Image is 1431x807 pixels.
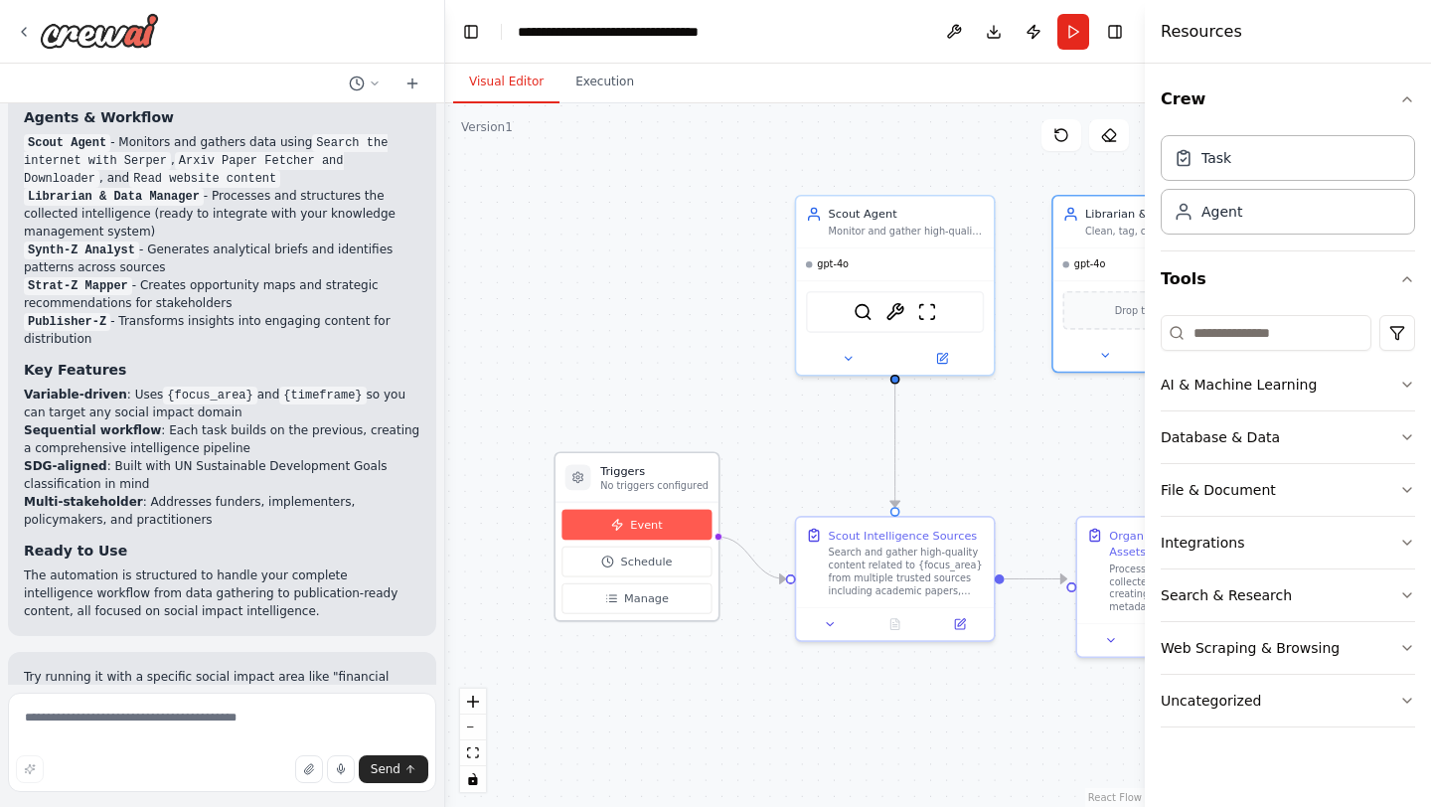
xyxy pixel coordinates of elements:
[554,451,719,621] div: TriggersNo triggers configuredEventScheduleManage
[24,668,420,722] p: Try running it with a specific social impact area like "financial inclusion" or "climate adaptati...
[295,755,323,783] button: Upload files
[24,543,127,559] strong: Ready to Use
[24,362,126,378] strong: Key Features
[24,187,420,241] p: - Processes and structures the collected intelligence (ready to integrate with your knowledge man...
[460,689,486,792] div: React Flow controls
[397,72,428,95] button: Start a new chat
[1075,516,1276,658] div: Organize Knowledge AssetsProcess and structure the collected intelligence by creating comprehensi...
[24,386,420,421] li: : Uses and so you can target any social impact domain
[1161,638,1340,658] div: Web Scraping & Browsing
[829,527,978,543] div: Scout Intelligence Sources
[716,529,785,587] g: Edge from triggers to d457e692-b50f-42dd-beed-60b91bbec4e9
[24,495,143,509] strong: Multi-stakeholder
[1161,359,1415,410] button: AI & Machine Learning
[1161,411,1415,463] button: Database & Data
[1161,622,1415,674] button: Web Scraping & Browsing
[561,547,712,577] button: Schedule
[1161,20,1242,44] h4: Resources
[24,242,139,259] code: Synth-Z Analyst
[1161,480,1276,500] div: File & Document
[561,510,712,541] button: Event
[1085,206,1241,222] div: Librarian & Data Manager
[1161,585,1292,605] div: Search & Research
[359,755,428,783] button: Send
[24,152,344,188] code: Arxiv Paper Fetcher and Downloader
[1161,464,1415,516] button: File & Document
[795,195,996,377] div: Scout AgentMonitor and gather high-quality data from trusted and emerging sources focused on {foc...
[460,689,486,715] button: zoom in
[561,583,712,614] button: Manage
[621,554,673,569] span: Schedule
[829,206,985,222] div: Scout Agent
[24,457,420,493] li: : Built with UN Sustainable Development Goals classification in mind
[24,134,110,152] code: Scout Agent
[885,302,904,321] img: ArxivPaperTool
[453,62,559,103] button: Visual Editor
[457,18,485,46] button: Hide left sidebar
[795,516,996,642] div: Scout Intelligence SourcesSearch and gather high-quality content related to {focus_area} from mul...
[1088,792,1142,803] a: React Flow attribution
[1161,569,1415,621] button: Search & Research
[861,614,928,633] button: No output available
[24,423,161,437] strong: Sequential workflow
[1085,226,1241,239] div: Clean, tag, categorize, and structure the content collected by Scout Agents for optimal retrieval...
[1161,307,1415,743] div: Tools
[1201,148,1231,168] div: Task
[40,13,159,49] img: Logo
[917,302,936,321] img: ScrapeWebsiteTool
[460,740,486,766] button: fit view
[16,755,44,783] button: Improve this prompt
[24,388,127,402] strong: Variable-driven
[1109,527,1265,559] div: Organize Knowledge Assets
[327,755,355,783] button: Click to speak your automation idea
[24,277,132,295] code: Strat-Z Mapper
[1161,427,1280,447] div: Database & Data
[896,349,987,368] button: Open in side panel
[24,276,420,312] p: - Creates opportunity maps and strategic recommendations for stakeholders
[163,387,256,404] code: {focus_area}
[630,517,662,533] span: Event
[1161,251,1415,307] button: Tools
[887,385,903,508] g: Edge from ff203071-d2f7-4a09-b1aa-82827ee2ec6f to d457e692-b50f-42dd-beed-60b91bbec4e9
[24,188,204,206] code: Librarian & Data Manager
[1161,375,1317,395] div: AI & Machine Learning
[460,715,486,740] button: zoom out
[1201,202,1242,222] div: Agent
[1161,72,1415,127] button: Crew
[24,241,420,276] p: - Generates analytical briefs and identifies patterns across sources
[600,479,709,492] p: No triggers configured
[1161,517,1415,568] button: Integrations
[1161,533,1244,553] div: Integrations
[371,761,400,777] span: Send
[817,258,849,271] span: gpt-4o
[1051,195,1252,373] div: Librarian & Data ManagerClean, tag, categorize, and structure the content collected by Scout Agen...
[1115,302,1190,318] span: Drop tools here
[24,312,420,348] p: - Transforms insights into engaging content for distribution
[1161,127,1415,250] div: Crew
[279,387,366,404] code: {timeframe}
[461,119,513,135] div: Version 1
[24,109,174,125] strong: Agents & Workflow
[460,766,486,792] button: toggle interactivity
[24,459,107,473] strong: SDG-aligned
[1161,675,1415,726] button: Uncategorized
[1109,563,1265,614] div: Process and structure the collected intelligence by creating comprehensive metadata, verifying so...
[559,62,650,103] button: Execution
[24,133,420,187] p: - Monitors and gathers data using , , and
[1074,258,1106,271] span: gpt-4o
[24,313,110,331] code: Publisher-Z
[129,170,280,188] code: Read website content
[1101,18,1129,46] button: Hide right sidebar
[932,614,987,633] button: Open in side panel
[829,547,985,598] div: Search and gather high-quality content related to {focus_area} from multiple trusted sources incl...
[600,463,709,479] h3: Triggers
[1161,691,1261,711] div: Uncategorized
[24,421,420,457] li: : Each task builds on the previous, creating a comprehensive intelligence pipeline
[518,22,741,42] nav: breadcrumb
[854,302,873,321] img: SerperDevTool
[24,134,388,170] code: Search the internet with Serper
[24,566,420,620] p: The automation is structured to handle your complete intelligence workflow from data gathering to...
[341,72,389,95] button: Switch to previous chat
[1004,570,1066,586] g: Edge from d457e692-b50f-42dd-beed-60b91bbec4e9 to 14906f7e-bad0-4a31-9b83-b4e60896377d
[24,493,420,529] li: : Addresses funders, implementers, policymakers, and practitioners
